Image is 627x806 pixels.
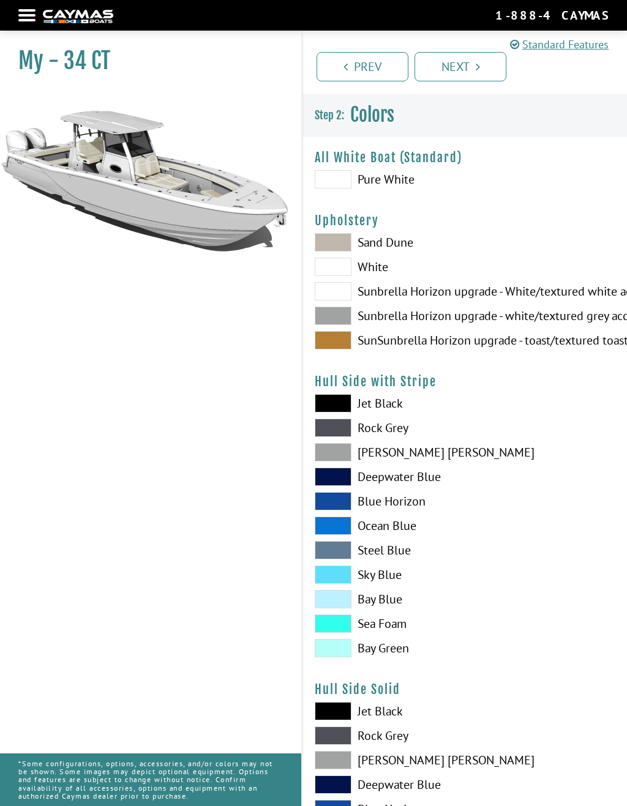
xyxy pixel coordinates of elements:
a: Standard Features [510,36,609,53]
label: Jet Black [315,702,452,720]
label: Bay Blue [315,590,452,608]
label: Rock Grey [315,419,452,437]
label: Sky Blue [315,565,452,584]
label: Rock Grey [315,726,452,745]
label: Blue Horizon [315,492,452,510]
div: 1-888-4CAYMAS [495,7,609,23]
label: [PERSON_NAME] [PERSON_NAME] [315,751,452,769]
label: Bay Green [315,639,452,657]
label: Sea Foam [315,614,452,633]
h4: Hull Side with Stripe [315,374,615,389]
ul: Pagination [313,50,627,81]
h4: Upholstery [315,213,615,228]
label: Deepwater Blue [315,775,452,794]
label: Deepwater Blue [315,468,452,486]
h3: Colors [302,92,627,138]
label: White [315,258,452,276]
label: Pure White [315,170,452,188]
h1: My - 34 CT [18,47,271,75]
label: Steel Blue [315,541,452,559]
label: Jet Black [315,394,452,412]
p: *Some configurations, options, accessories, and/or colors may not be shown. Some images may depic... [18,753,283,806]
label: Ocean Blue [315,517,452,535]
h4: All White Boat (Standard) [315,150,615,165]
label: SunSunbrella Horizon upgrade - toast/textured toast accent [315,331,452,349]
label: Sunbrella Horizon upgrade - White/textured white accent [315,282,452,300]
label: Sunbrella Horizon upgrade - white/textured grey accent [315,307,452,325]
a: Prev [317,52,408,81]
a: Next [415,52,506,81]
label: [PERSON_NAME] [PERSON_NAME] [315,443,452,461]
img: white-logo-c9c8dbefe5ff5ceceb0f0178aa75bf4bb51f6bca0971e226c86eb53dfe498488.png [43,10,113,23]
h4: Hull Side Solid [315,682,615,697]
label: Sand Dune [315,233,452,252]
